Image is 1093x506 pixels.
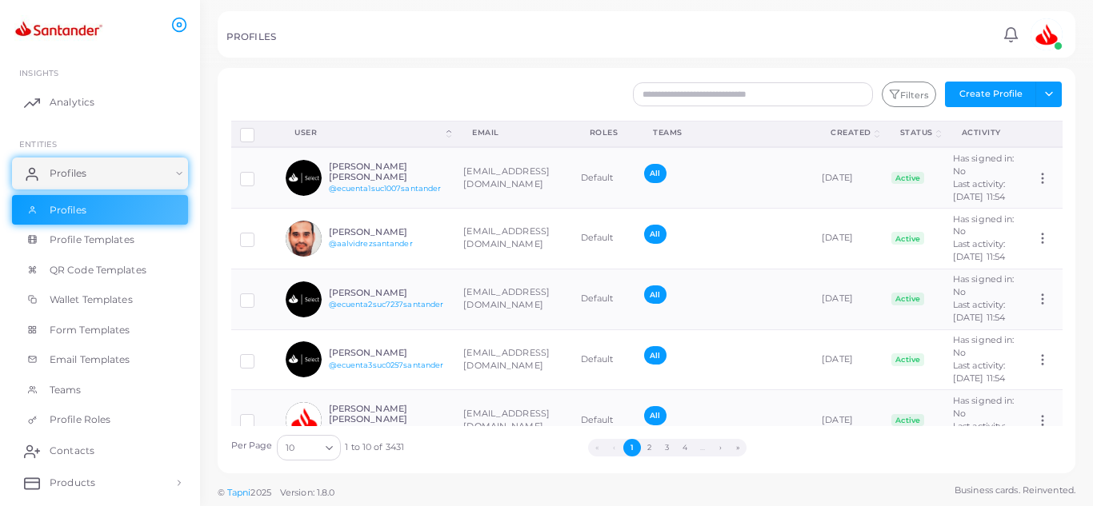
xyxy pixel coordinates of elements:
[329,288,446,298] h6: [PERSON_NAME]
[280,487,335,498] span: Version: 1.8.0
[12,157,188,189] a: Profiles
[813,390,883,451] td: [DATE]
[953,178,1006,202] span: Last activity: [DATE] 11:54
[891,232,925,245] span: Active
[329,239,413,248] a: @aalvidrezsantander
[454,209,571,269] td: [EMAIL_ADDRESS][DOMAIN_NAME]
[12,404,188,435] a: Profile Roles
[900,127,933,138] div: Status
[329,361,444,369] a: @ecuenta3suc0257santander
[572,390,636,451] td: Default
[50,293,133,307] span: Wallet Templates
[891,172,925,185] span: Active
[891,414,925,427] span: Active
[345,441,404,454] span: 1 to 10 of 3431
[14,15,103,45] img: logo
[329,227,446,237] h6: [PERSON_NAME]
[277,435,341,460] div: Search for option
[286,402,322,438] img: avatar
[572,269,636,329] td: Default
[623,439,641,456] button: Go to page 1
[945,82,1036,107] button: Create Profile
[882,82,936,107] button: Filters
[659,439,676,456] button: Go to page 3
[50,476,95,490] span: Products
[953,299,1006,323] span: Last activity: [DATE] 11:54
[50,233,134,247] span: Profile Templates
[644,285,666,304] span: All
[831,127,871,138] div: Created
[12,467,188,499] a: Products
[329,348,446,358] h6: [PERSON_NAME]
[813,209,883,269] td: [DATE]
[644,406,666,424] span: All
[472,127,554,138] div: Email
[12,255,188,285] a: QR Code Templates
[296,439,319,456] input: Search for option
[644,164,666,182] span: All
[953,360,1006,384] span: Last activity: [DATE] 11:54
[50,412,110,427] span: Profile Roles
[454,390,571,451] td: [EMAIL_ADDRESS][DOMAIN_NAME]
[12,225,188,255] a: Profile Templates
[294,127,443,138] div: User
[962,127,1010,138] div: activity
[454,329,571,390] td: [EMAIL_ADDRESS][DOMAIN_NAME]
[813,269,883,329] td: [DATE]
[50,203,86,217] span: Profiles
[454,269,571,329] td: [EMAIL_ADDRESS][DOMAIN_NAME]
[50,323,130,337] span: Form Templates
[218,486,334,500] span: ©
[572,329,636,390] td: Default
[404,439,931,456] ul: Pagination
[953,334,1015,358] span: Has signed in: No
[711,439,729,456] button: Go to next page
[1026,18,1067,50] a: avatar
[12,315,188,345] a: Form Templates
[50,383,82,397] span: Teams
[641,439,659,456] button: Go to page 2
[329,184,442,193] a: @ecuenta1suc1007santander
[891,353,925,366] span: Active
[226,31,276,42] h5: PROFILES
[953,153,1015,177] span: Has signed in: No
[644,225,666,243] span: All
[227,487,251,498] a: Tapni
[676,439,694,456] button: Go to page 4
[286,221,322,257] img: avatar
[653,127,795,138] div: Teams
[955,484,1075,497] span: Business cards. Reinvented.
[953,395,1015,419] span: Has signed in: No
[953,273,1015,297] span: Has signed in: No
[644,346,666,365] span: All
[12,285,188,315] a: Wallet Templates
[286,160,322,196] img: avatar
[286,341,322,377] img: avatar
[19,68,58,78] span: INSIGHTS
[813,147,883,208] td: [DATE]
[572,209,636,269] td: Default
[286,281,322,317] img: avatar
[572,147,636,208] td: Default
[953,213,1015,237] span: Has signed in: No
[1027,121,1062,147] th: Action
[12,375,188,405] a: Teams
[50,166,86,181] span: Profiles
[329,161,446,182] h6: [PERSON_NAME] [PERSON_NAME]
[813,329,883,390] td: [DATE]
[891,293,925,305] span: Active
[12,86,188,118] a: Analytics
[231,440,273,452] label: Per Page
[454,147,571,208] td: [EMAIL_ADDRESS][DOMAIN_NAME]
[953,238,1006,262] span: Last activity: [DATE] 11:54
[50,95,94,110] span: Analytics
[953,420,1006,444] span: Last activity: [DATE] 11:54
[590,127,619,138] div: Roles
[286,440,294,456] span: 10
[231,121,278,147] th: Row-selection
[19,139,57,149] span: ENTITIES
[329,404,446,424] h6: [PERSON_NAME] [PERSON_NAME]
[12,435,188,467] a: Contacts
[50,263,146,277] span: QR Code Templates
